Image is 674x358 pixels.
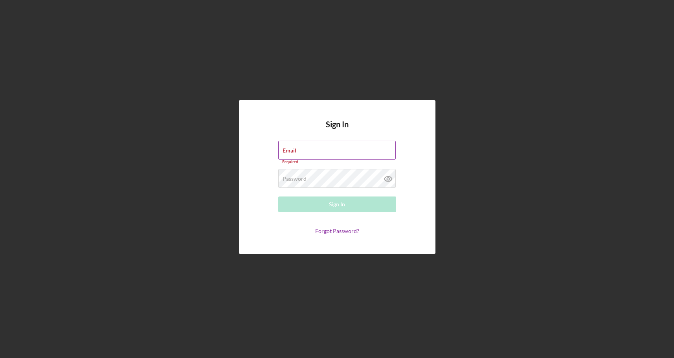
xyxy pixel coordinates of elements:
label: Password [283,176,307,182]
div: Sign In [329,196,345,212]
label: Email [283,147,296,154]
h4: Sign In [326,120,349,141]
a: Forgot Password? [315,228,359,234]
div: Required [278,160,396,164]
button: Sign In [278,196,396,212]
